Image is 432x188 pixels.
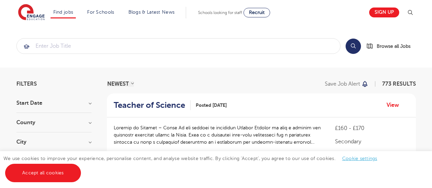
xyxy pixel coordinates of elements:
span: 773 RESULTS [382,81,416,87]
img: Engage Education [18,4,45,21]
div: Submit [16,38,340,54]
button: Search [346,39,361,54]
span: Schools looking for staff [198,10,242,15]
p: Loremip do Sitamet – Conse Ad eli seddoei te incididun Utlabor Etdolor ma aliq e adminim ven quis... [114,124,322,146]
span: Browse all Jobs [377,42,410,50]
a: Browse all Jobs [366,42,416,50]
span: We use cookies to improve your experience, personalise content, and analyse website traffic. By c... [3,156,384,175]
span: Posted [DATE] [196,102,227,109]
h3: City [16,139,92,145]
a: Find jobs [53,10,73,15]
h3: County [16,120,92,125]
p: Secondary [335,138,409,146]
a: For Schools [87,10,114,15]
span: Recruit [249,10,265,15]
p: Save job alert [325,81,360,87]
a: Blogs & Latest News [128,10,175,15]
p: £160 - £170 [335,124,409,132]
h2: Teacher of Science [114,100,185,110]
input: Submit [17,39,340,54]
a: Cookie settings [342,156,377,161]
a: Sign up [369,8,399,17]
a: View [387,101,404,110]
a: Accept all cookies [5,164,81,182]
button: Save job alert [325,81,369,87]
a: Teacher of Science [114,100,191,110]
span: Filters [16,81,37,87]
h3: Start Date [16,100,92,106]
a: Recruit [243,8,270,17]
